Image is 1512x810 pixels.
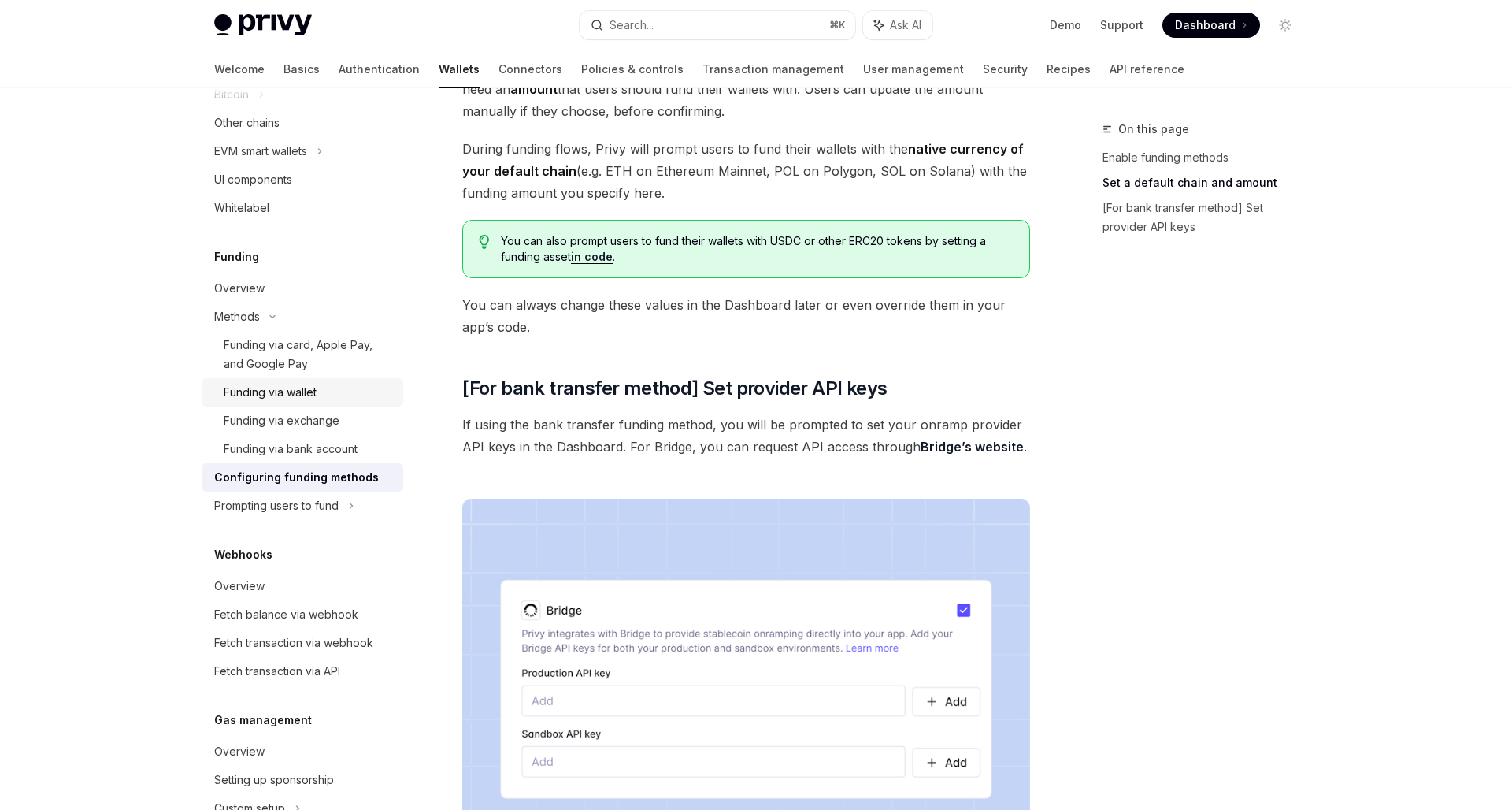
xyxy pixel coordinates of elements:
a: Enable funding methods [1102,145,1310,170]
a: UI components [202,165,403,194]
a: Configuring funding methods [202,463,403,492]
a: Basics [283,50,320,88]
a: User management [863,50,964,88]
a: Set a default chain and amount [1102,170,1310,195]
div: Methods [214,307,260,326]
a: Wallets [439,50,480,88]
a: Funding via wallet [202,378,403,407]
a: Support [1100,17,1143,33]
h5: Gas management [214,711,312,730]
div: Configuring funding methods [214,468,379,487]
div: Setting up sponsorship [214,771,334,790]
a: Funding via exchange [202,407,403,435]
h5: Webhooks [214,545,272,564]
a: Security [983,50,1028,88]
div: Funding via exchange [224,411,339,430]
a: Fetch transaction via webhook [202,629,403,657]
div: Whitelabel [214,199,269,217]
span: [For bank transfer method] Set provider API keys [462,376,887,401]
svg: Tip [479,235,490,249]
a: Other chains [202,109,403,137]
div: UI components [214,170,292,189]
div: Funding via card, Apple Pay, and Google Pay [224,336,394,373]
a: Setting up sponsorship [202,766,403,794]
a: Connectors [498,50,562,88]
a: [For bank transfer method] Set provider API keys [1102,195,1310,240]
span: You can always change these values in the Dashboard later or even override them in your app’s code. [462,294,1030,338]
a: Bridge’s website [921,439,1024,455]
span: ⌘ K [829,19,846,32]
button: Toggle dark mode [1273,13,1298,38]
a: Recipes [1047,50,1091,88]
h5: Funding [214,247,259,266]
div: Overview [214,279,265,298]
a: Welcome [214,50,265,88]
img: light logo [214,14,312,36]
a: Policies & controls [581,50,684,88]
button: Search...⌘K [580,11,855,39]
button: Ask AI [863,11,932,39]
a: Fetch transaction via API [202,657,403,686]
div: Funding via wallet [224,383,317,402]
div: Overview [214,742,265,761]
a: Overview [202,572,403,600]
a: Whitelabel [202,194,403,222]
div: Other chains [214,113,280,132]
div: Funding via bank account [224,440,358,459]
div: EVM smart wallets [214,142,307,161]
span: Ask AI [890,17,921,33]
a: Fetch balance via webhook [202,600,403,629]
span: During funding flows, Privy will prompt users to fund their wallets with the (e.g. ETH on Ethereu... [462,138,1030,204]
span: You can also prompt users to fund their wallets with USDC or other ERC20 tokens by setting a fund... [501,233,1014,265]
span: Dashboard [1175,17,1236,33]
a: in code [571,250,613,264]
div: Fetch transaction via webhook [214,634,373,652]
a: Demo [1050,17,1081,33]
div: Overview [214,577,265,596]
div: Prompting users to fund [214,496,339,515]
a: Dashboard [1162,13,1260,38]
a: API reference [1110,50,1184,88]
div: Search... [610,16,654,35]
a: Funding via bank account [202,435,403,463]
div: Fetch balance via webhook [214,605,358,624]
a: Funding via card, Apple Pay, and Google Pay [202,331,403,378]
div: Fetch transaction via API [214,662,340,681]
a: Authentication [339,50,420,88]
a: Overview [202,274,403,303]
span: On this page [1118,120,1189,139]
a: Overview [202,738,403,766]
a: Transaction management [702,50,844,88]
strong: amount [510,81,558,97]
span: If using the bank transfer funding method, you will be prompted to set your onramp provider API k... [462,414,1030,458]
